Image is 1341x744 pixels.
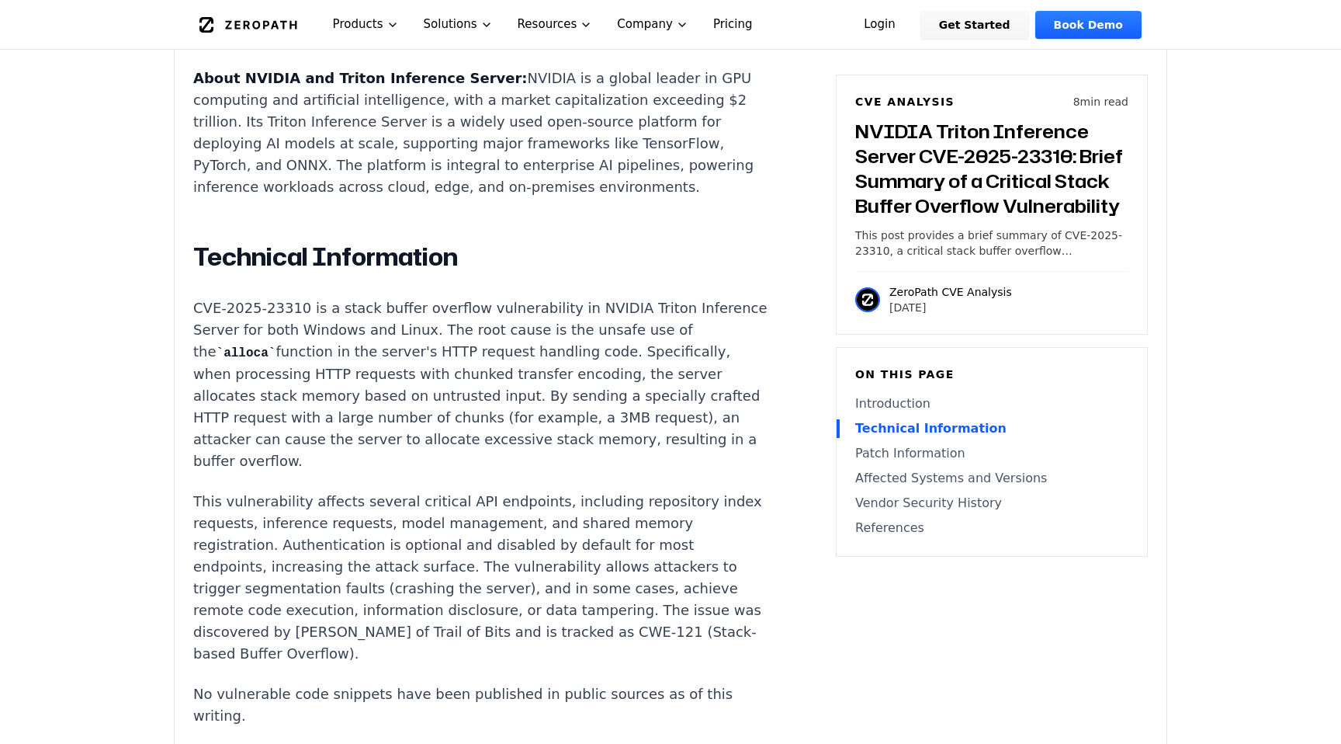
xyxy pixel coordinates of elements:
a: Book Demo [1035,11,1142,39]
h6: CVE Analysis [855,94,955,110]
a: Get Started [920,11,1029,39]
p: ZeroPath CVE Analysis [889,284,1012,300]
a: Vendor Security History [855,494,1128,513]
p: NVIDIA is a global leader in GPU computing and artificial intelligence, with a market capitalizat... [193,68,771,198]
img: ZeroPath CVE Analysis [855,287,880,312]
h6: On this page [855,367,1128,382]
a: Technical Information [855,419,1128,438]
a: Introduction [855,395,1128,413]
a: Login [845,11,914,39]
p: This post provides a brief summary of CVE-2025-23310, a critical stack buffer overflow vulnerabil... [855,228,1128,259]
a: Patch Information [855,444,1128,463]
a: References [855,519,1128,537]
p: CVE-2025-23310 is a stack buffer overflow vulnerability in NVIDIA Triton Inference Server for bot... [193,297,771,472]
strong: About NVIDIA and Triton Inference Server: [193,70,528,86]
p: No vulnerable code snippets have been published in public sources as of this writing. [193,683,771,727]
code: alloca [217,346,276,360]
p: This vulnerability affects several critical API endpoints, including repository index requests, i... [193,491,771,665]
p: [DATE] [889,300,1012,315]
p: 8 min read [1073,94,1128,110]
a: Affected Systems and Versions [855,469,1128,488]
h2: Technical Information [193,242,771,273]
h3: NVIDIA Triton Inference Server CVE-2025-23310: Brief Summary of a Critical Stack Buffer Overflow ... [855,119,1128,218]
